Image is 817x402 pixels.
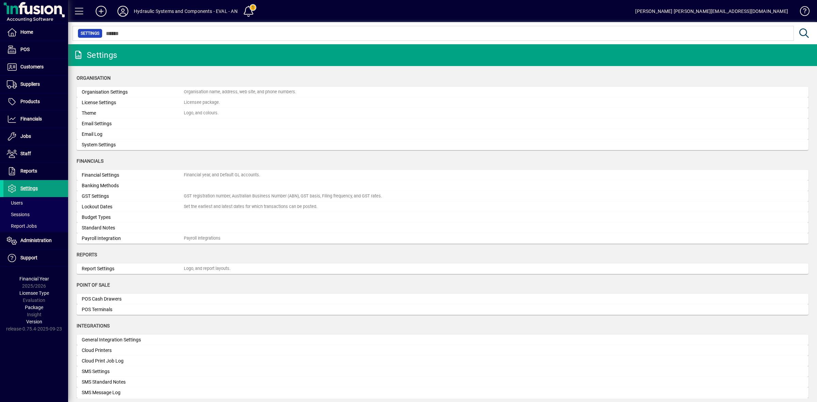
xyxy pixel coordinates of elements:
[3,250,68,267] a: Support
[82,89,184,96] div: Organisation Settings
[82,347,184,354] div: Cloud Printers
[77,140,808,150] a: System Settings
[20,238,52,243] span: Administration
[77,263,808,274] a: Report SettingsLogo, and report layouts.
[20,151,31,156] span: Staff
[3,145,68,162] a: Staff
[20,99,40,104] span: Products
[82,389,184,396] div: SMS Message Log
[3,76,68,93] a: Suppliers
[3,163,68,180] a: Reports
[77,108,808,118] a: ThemeLogo, and colours.
[3,220,68,232] a: Report Jobs
[184,89,296,95] div: Organisation name, address, web site, and phone numbers.
[3,24,68,41] a: Home
[3,41,68,58] a: POS
[77,304,808,315] a: POS Terminals
[25,305,43,310] span: Package
[77,252,97,257] span: Reports
[3,59,68,76] a: Customers
[77,118,808,129] a: Email Settings
[77,129,808,140] a: Email Log
[184,99,220,106] div: Licensee package.
[20,64,44,69] span: Customers
[77,356,808,366] a: Cloud Print Job Log
[795,1,808,23] a: Knowledge Base
[184,193,382,199] div: GST registration number, Australian Business Number (ABN), GST basis, Filing frequency, and GST r...
[77,366,808,377] a: SMS Settings
[77,212,808,223] a: Budget Types
[82,295,184,303] div: POS Cash Drawers
[20,29,33,35] span: Home
[82,131,184,138] div: Email Log
[77,377,808,387] a: SMS Standard Notes
[77,335,808,345] a: General Integration Settings
[77,323,110,328] span: Integrations
[90,5,112,17] button: Add
[3,232,68,249] a: Administration
[184,172,260,178] div: Financial year, and Default GL accounts.
[82,235,184,242] div: Payroll Integration
[82,224,184,231] div: Standard Notes
[184,110,219,116] div: Logo, and colours.
[19,290,49,296] span: Licensee Type
[184,204,317,210] div: Set the earliest and latest dates for which transactions can be posted.
[3,111,68,128] a: Financials
[82,336,184,343] div: General Integration Settings
[77,191,808,202] a: GST SettingsGST registration number, Australian Business Number (ABN), GST basis, Filing frequenc...
[7,212,30,217] span: Sessions
[3,197,68,209] a: Users
[134,6,238,17] div: Hydraulic Systems and Components - EVAL - AN
[82,306,184,313] div: POS Terminals
[77,87,808,97] a: Organisation SettingsOrganisation name, address, web site, and phone numbers.
[77,75,111,81] span: Organisation
[82,193,184,200] div: GST Settings
[77,170,808,180] a: Financial SettingsFinancial year, and Default GL accounts.
[82,141,184,148] div: System Settings
[77,345,808,356] a: Cloud Printers
[20,47,30,52] span: POS
[82,379,184,386] div: SMS Standard Notes
[82,214,184,221] div: Budget Types
[3,128,68,145] a: Jobs
[82,172,184,179] div: Financial Settings
[77,202,808,212] a: Lockout DatesSet the earliest and latest dates for which transactions can be posted.
[77,97,808,108] a: License SettingsLicensee package.
[20,168,37,174] span: Reports
[635,6,788,17] div: [PERSON_NAME] [PERSON_NAME][EMAIL_ADDRESS][DOMAIN_NAME]
[82,265,184,272] div: Report Settings
[82,182,184,189] div: Banking Methods
[82,120,184,127] div: Email Settings
[3,209,68,220] a: Sessions
[20,186,38,191] span: Settings
[77,387,808,398] a: SMS Message Log
[112,5,134,17] button: Profile
[7,223,37,229] span: Report Jobs
[77,233,808,244] a: Payroll IntegrationPayroll Integrations
[19,276,49,282] span: Financial Year
[20,81,40,87] span: Suppliers
[82,357,184,365] div: Cloud Print Job Log
[77,223,808,233] a: Standard Notes
[184,266,230,272] div: Logo, and report layouts.
[26,319,42,324] span: Version
[77,294,808,304] a: POS Cash Drawers
[82,368,184,375] div: SMS Settings
[73,50,117,61] div: Settings
[3,93,68,110] a: Products
[77,180,808,191] a: Banking Methods
[20,255,37,260] span: Support
[82,99,184,106] div: License Settings
[82,203,184,210] div: Lockout Dates
[77,158,103,164] span: Financials
[82,110,184,117] div: Theme
[81,30,99,37] span: Settings
[20,133,31,139] span: Jobs
[77,282,110,288] span: Point of Sale
[20,116,42,122] span: Financials
[184,235,221,242] div: Payroll Integrations
[7,200,23,206] span: Users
